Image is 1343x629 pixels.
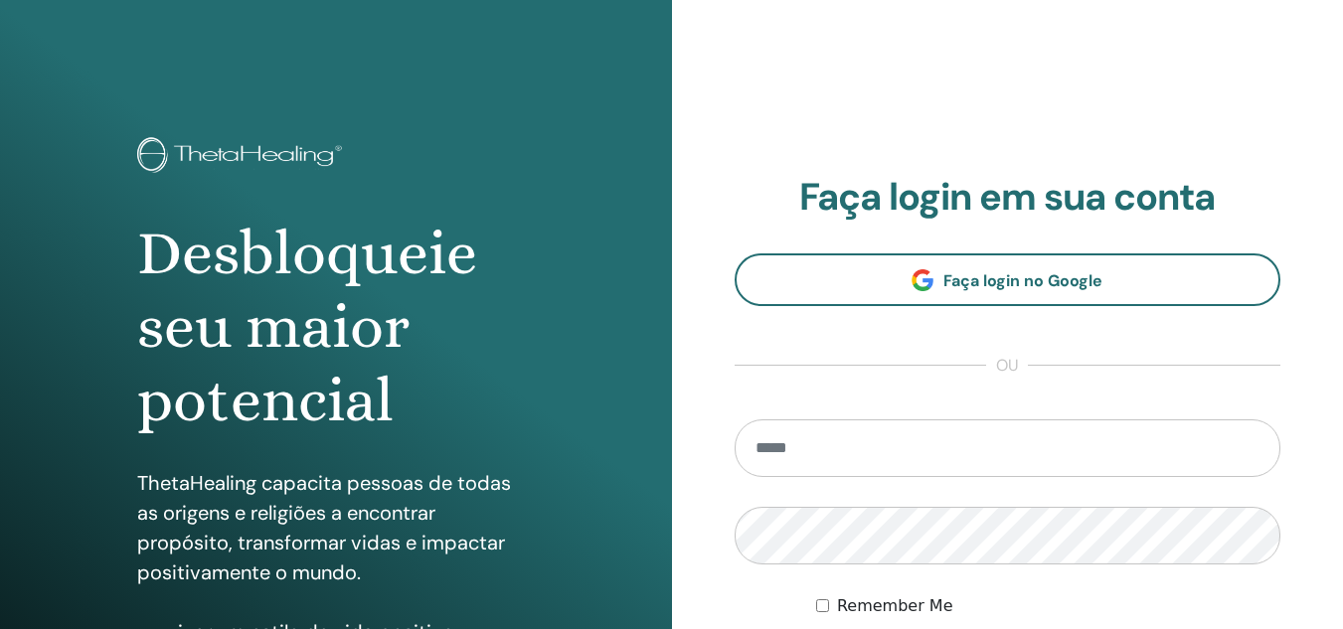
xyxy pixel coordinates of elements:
p: ThetaHealing capacita pessoas de todas as origens e religiões a encontrar propósito, transformar ... [137,468,535,587]
h2: Faça login em sua conta [735,175,1281,221]
h1: Desbloqueie seu maior potencial [137,217,535,438]
span: Faça login no Google [943,270,1102,291]
a: Faça login no Google [735,253,1281,306]
label: Remember Me [837,594,953,618]
span: ou [986,354,1028,378]
div: Keep me authenticated indefinitely or until I manually logout [816,594,1280,618]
